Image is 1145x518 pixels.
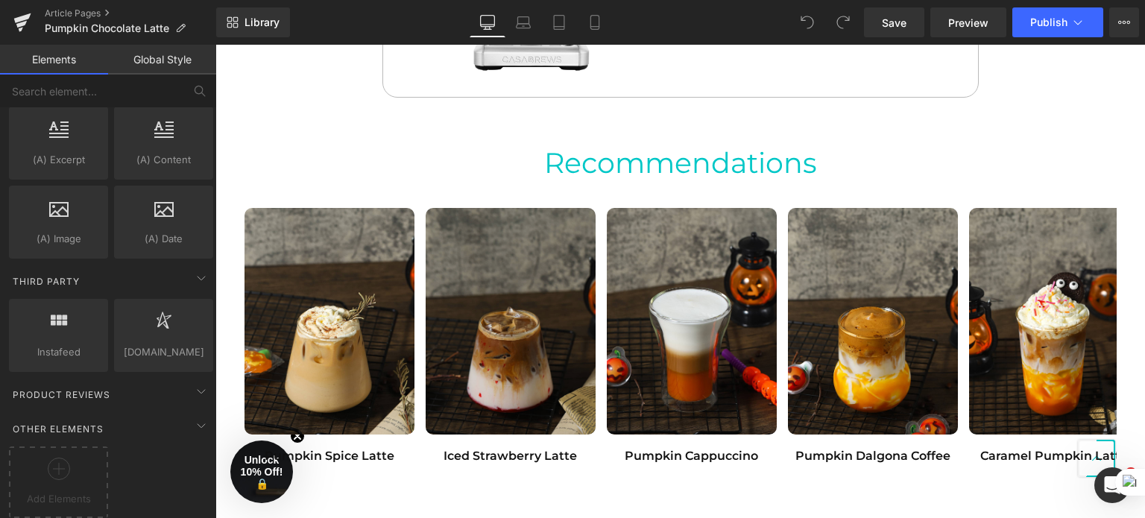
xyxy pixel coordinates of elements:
span: Save [882,15,906,31]
a: Desktop [470,7,505,37]
button: Undo [792,7,822,37]
button: More [1109,7,1139,37]
a: Mobile [577,7,613,37]
a: Article Pages [45,7,216,19]
span: (A) Content [119,152,209,168]
button: Publish [1012,7,1103,37]
span: Other Elements [11,422,105,436]
span: Add Elements [13,491,104,507]
span: Third Party [11,274,81,288]
b: Pumpkin Spice Latte [49,404,179,418]
a: Laptop [505,7,541,37]
a: Global Style [108,45,216,75]
span: Preview [948,15,988,31]
iframe: Intercom live chat [1094,467,1130,503]
a: New Library [216,7,290,37]
span: (A) Date [119,231,209,247]
span: (A) Excerpt [13,152,104,168]
span: Instafeed [13,344,104,360]
b: Iced Strawberry Latte [228,404,362,418]
button: Redo [828,7,858,37]
b: Caramel Pumpkin Latte [765,404,912,418]
b: Pumpkin Cappuccino [409,404,543,418]
p: Recommendations [29,96,901,142]
b: Pumpkin Dalgona Coffee [580,404,735,418]
a: Preview [930,7,1006,37]
span: Publish [1030,16,1067,28]
span: Product Reviews [11,388,112,402]
span: [DOMAIN_NAME] [119,344,209,360]
span: Pumpkin Chocolate Latte [45,22,169,34]
a: Tablet [541,7,577,37]
span: Library [245,16,280,29]
span: 3 [1125,467,1137,479]
span: (A) Image [13,231,104,247]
